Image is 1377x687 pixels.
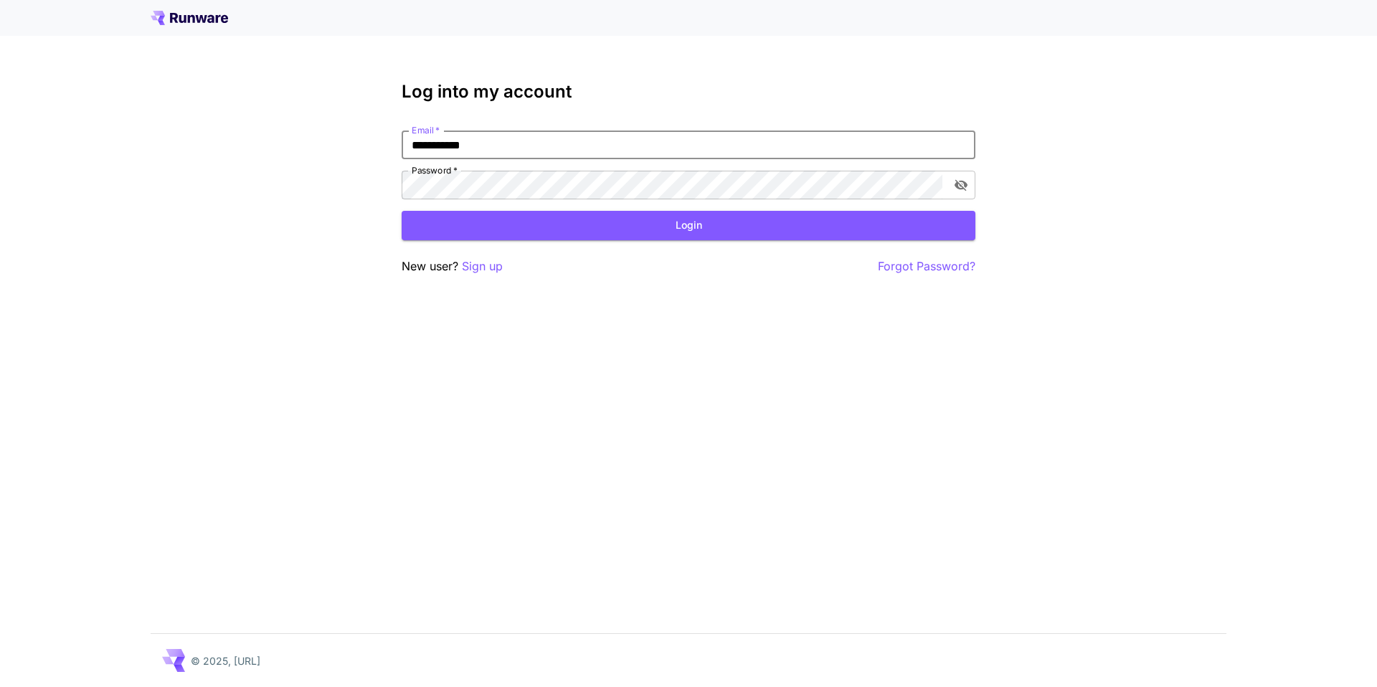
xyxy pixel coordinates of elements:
p: New user? [402,257,503,275]
label: Password [412,164,458,176]
label: Email [412,124,440,136]
button: Forgot Password? [878,257,975,275]
h3: Log into my account [402,82,975,102]
button: toggle password visibility [948,172,974,198]
p: © 2025, [URL] [191,653,260,668]
button: Sign up [462,257,503,275]
button: Login [402,211,975,240]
